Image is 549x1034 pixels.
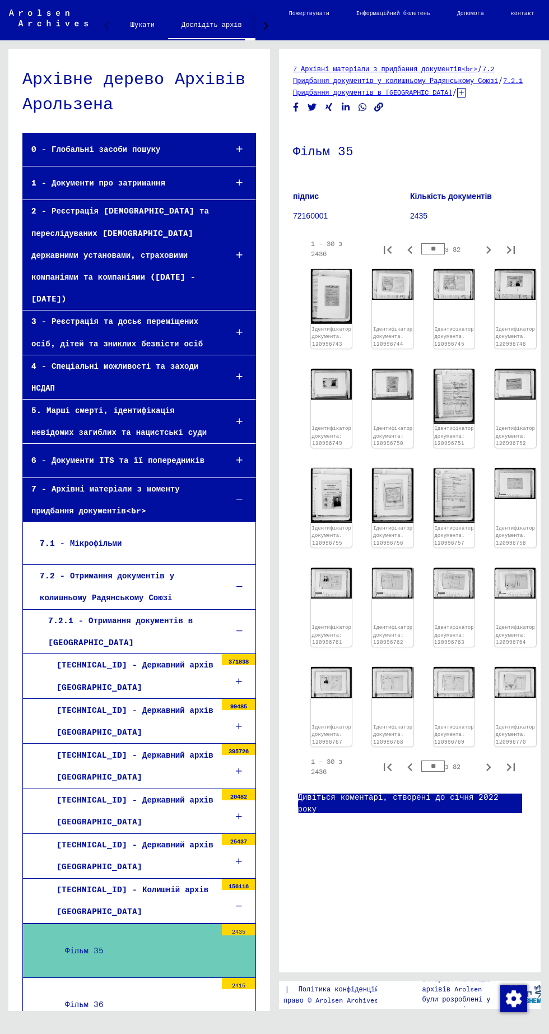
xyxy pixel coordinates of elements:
[496,624,535,645] a: Ідентифікатор документа: 120996764
[9,10,88,26] img: Arolsen_neg.svg
[229,658,249,665] font: 371838
[373,624,412,645] a: Ідентифікатор документа: 120996762
[434,667,474,698] img: 001.jpg
[31,484,180,516] font: 7 - Архівні матеріали з моменту придбання документів<br>
[65,945,104,956] font: Фільм 35
[31,361,198,393] font: 4 - Спеціальні можливості та заходи НСДАП
[500,985,527,1012] img: Зміна згоди
[311,468,352,523] img: 001.jpg
[434,724,473,745] font: Ідентифікатор документа: 120996769
[232,982,245,989] font: 2415
[31,144,160,154] font: 0 - Глобальні засоби пошуку
[399,755,421,778] button: Попередня сторінка
[293,143,353,159] font: Фільм 35
[229,748,249,755] font: 395726
[422,995,491,1013] font: були розроблені у партнерстві з
[31,405,207,437] font: 5. Марші смерті, ідентифікація невідомих загиблих та нацистські суди
[434,326,473,347] font: Ідентифікатор документа: 120996745
[434,269,474,300] img: 001.jpg
[434,425,473,446] a: Ідентифікатор документа: 120996751
[289,10,329,17] font: Пожертвувати
[495,468,536,499] img: 001.jpg
[311,239,342,258] font: 1 – 30 з 2436
[117,11,168,38] a: Шукати
[312,525,351,546] a: Ідентифікатор документа: 120996755
[500,755,522,778] button: Остання сторінка
[452,87,457,97] font: /
[434,525,473,546] a: Ідентифікатор документа: 120996757
[285,984,290,994] font: |
[299,985,399,993] font: Політика конфіденційності
[229,883,249,890] font: 156116
[57,750,213,782] font: [TECHNICAL_ID] - Державний архів [GEOGRAPHIC_DATA]
[230,838,247,845] font: 25437
[323,100,335,114] button: Поділитися на Xing
[445,762,460,771] font: з 82
[31,206,209,304] font: 2 - Реєстрація [DEMOGRAPHIC_DATA] та переслідуваних [DEMOGRAPHIC_DATA] державними установами, стр...
[298,791,522,815] a: Дивіться коментарі, створені до січня 2022 року
[131,20,155,29] font: Шукати
[311,568,352,599] img: 001.jpg
[290,100,302,114] button: Поділитися на Facebook
[57,795,213,827] font: [TECHNICAL_ID] - Державний архів [GEOGRAPHIC_DATA]
[312,326,351,347] a: Ідентифікатор документа: 120996743
[182,20,242,29] font: Дослідіть архів
[434,624,473,645] a: Ідентифікатор документа: 120996763
[376,755,399,778] button: Перша сторінка
[57,705,213,737] font: [TECHNICAL_ID] - Державний архів [GEOGRAPHIC_DATA]
[340,100,352,114] button: Поділитися на LinkedIn
[373,425,412,446] a: Ідентифікатор документа: 120996750
[496,525,535,546] a: Ідентифікатор документа: 120996758
[477,238,500,260] button: Наступна сторінка
[457,10,484,17] font: Допомога
[65,999,104,1009] font: Фільм 36
[311,667,352,698] img: 001.jpg
[293,64,477,73] a: 7 Архівні матеріали з придбання документів<br>
[298,792,499,814] font: Дивіться коментарі, створені до січня 2022 року
[312,724,351,745] a: Ідентифікатор документа: 120996767
[31,455,204,465] font: 6 - Документи ITS та її попередників
[495,568,536,599] img: 001.jpg
[445,245,460,253] font: з 82
[495,667,536,698] img: 001.jpg
[311,757,342,776] font: 1 – 30 з 2436
[31,316,203,348] font: 3 - Реєстрація та досьє переміщених осіб, дітей та зниклих безвісти осіб
[311,269,352,324] img: 001.jpg
[410,192,492,201] font: Кількість документів
[232,928,245,935] font: 2435
[373,100,385,114] button: Копіювати посилання
[312,425,351,446] a: Ідентифікатор документа: 120996749
[290,984,413,995] a: Політика конфіденційності
[372,568,413,599] img: 001.jpg
[293,192,319,201] font: підпис
[495,269,536,300] img: 001.jpg
[293,211,328,220] font: 72160001
[230,793,247,800] font: 20482
[373,724,412,745] a: Ідентифікатор документа: 120996768
[434,468,474,523] img: 001.jpg
[496,724,535,745] a: Ідентифікатор документа: 120996770
[372,468,413,523] img: 001.jpg
[496,326,535,347] a: Ідентифікатор документа: 120996746
[477,63,482,73] font: /
[477,755,500,778] button: Наступна сторінка
[373,326,412,347] font: Ідентифікатор документа: 120996744
[500,238,522,260] button: Остання сторінка
[410,211,427,220] font: 2435
[243,996,402,1004] font: Авторське право © Arolsen Archives, 2021
[230,703,247,710] font: 99485
[496,425,535,446] a: Ідентифікатор документа: 120996752
[495,369,536,400] img: 001.jpg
